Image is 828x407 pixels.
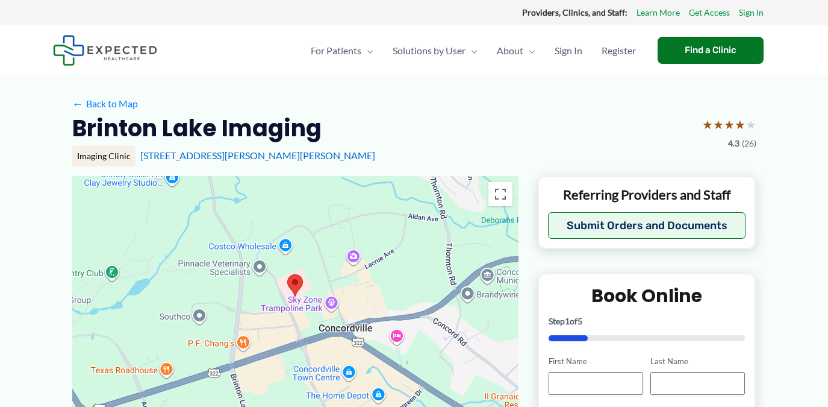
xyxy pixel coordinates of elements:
strong: Providers, Clinics, and Staff: [522,7,627,17]
a: Find a Clinic [658,37,764,64]
span: ★ [724,113,735,136]
a: AboutMenu Toggle [487,30,545,72]
label: Last Name [650,356,745,367]
p: Step of [549,317,746,326]
a: Register [592,30,646,72]
span: 1 [565,316,570,326]
a: ←Back to Map [72,95,138,113]
span: 5 [577,316,582,326]
h2: Brinton Lake Imaging [72,113,322,143]
span: Menu Toggle [361,30,373,72]
img: Expected Healthcare Logo - side, dark font, small [53,35,157,66]
a: Sign In [739,5,764,21]
span: (26) [742,136,756,151]
h2: Book Online [549,284,746,308]
span: ★ [702,113,713,136]
span: Sign In [555,30,582,72]
span: Solutions by User [393,30,465,72]
span: Menu Toggle [523,30,535,72]
div: Imaging Clinic [72,146,135,166]
a: Get Access [689,5,730,21]
span: Menu Toggle [465,30,478,72]
a: [STREET_ADDRESS][PERSON_NAME][PERSON_NAME] [140,150,375,161]
span: ★ [746,113,756,136]
span: For Patients [311,30,361,72]
a: Sign In [545,30,592,72]
a: Solutions by UserMenu Toggle [383,30,487,72]
a: Learn More [637,5,680,21]
span: Register [602,30,636,72]
a: For PatientsMenu Toggle [301,30,383,72]
span: ★ [735,113,746,136]
span: ★ [713,113,724,136]
nav: Primary Site Navigation [301,30,646,72]
span: ← [72,98,84,109]
button: Toggle fullscreen view [488,182,512,206]
span: 4.3 [728,136,739,151]
span: About [497,30,523,72]
p: Referring Providers and Staff [548,186,746,204]
label: First Name [549,356,643,367]
button: Submit Orders and Documents [548,212,746,239]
